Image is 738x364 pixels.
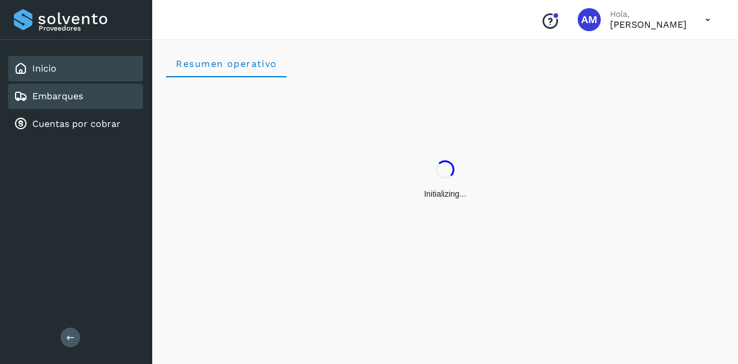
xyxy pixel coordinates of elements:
div: Cuentas por cobrar [8,111,143,137]
a: Cuentas por cobrar [32,118,121,129]
span: Resumen operativo [175,58,277,69]
a: Embarques [32,91,83,102]
p: Proveedores [39,24,138,32]
p: Hola, [610,9,687,19]
a: Inicio [32,63,57,74]
div: Embarques [8,84,143,109]
div: Inicio [8,56,143,81]
p: Angele Monserrat Manriquez Bisuett [610,19,687,30]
